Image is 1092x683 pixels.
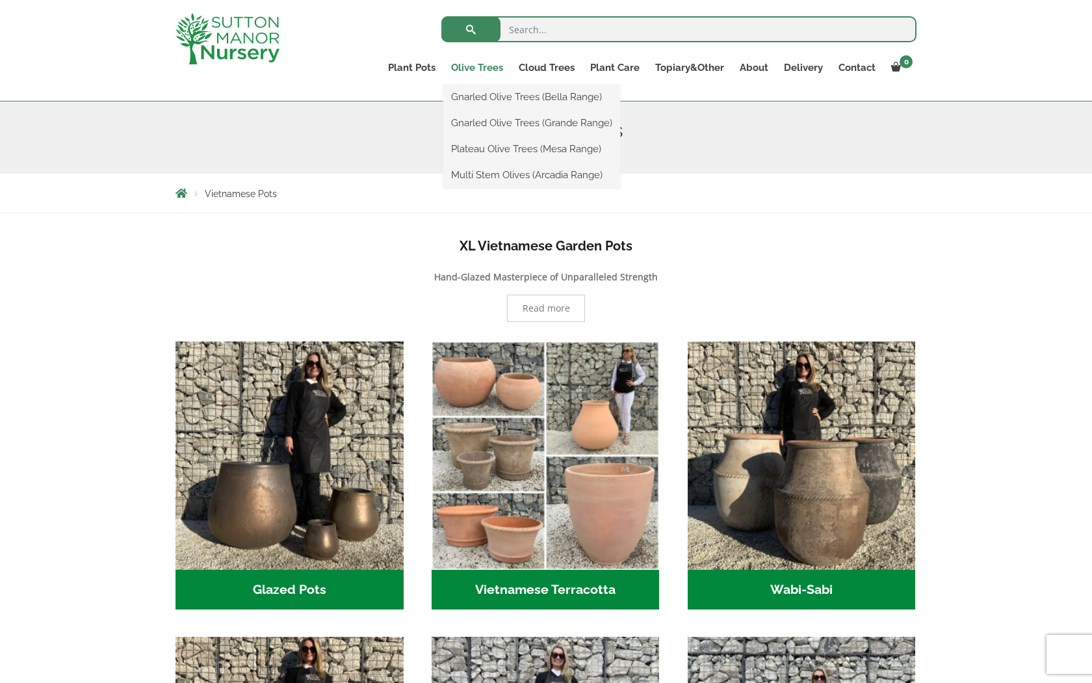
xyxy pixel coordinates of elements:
a: Plant Care [582,59,647,77]
a: Plant Pots [380,59,443,77]
h2: Wabi-Sabi [688,570,916,610]
img: Wabi-Sabi [688,341,916,570]
h2: Glazed Pots [175,570,404,610]
a: Visit product category Wabi-Sabi [688,341,916,609]
h1: Vietnamese Pots [175,119,916,142]
b: Hand-Glazed Masterpiece of Unparalleled Strength [434,271,658,283]
a: Visit product category Vietnamese Terracotta [432,341,660,609]
span: Vietnamese Pots [205,189,277,199]
a: Contact [831,59,883,77]
a: About [732,59,776,77]
a: Olive Trees [443,59,511,77]
b: XL Vietnamese Garden Pots [460,238,632,254]
a: Topiary&Other [647,59,732,77]
a: Gnarled Olive Trees (Bella Range) [443,87,620,107]
a: Multi Stem Olives (Arcadia Range) [443,165,620,185]
img: Vietnamese Terracotta [432,341,660,570]
a: Cloud Trees [511,59,582,77]
nav: Breadcrumbs [175,188,916,198]
img: logo [175,13,279,64]
h2: Vietnamese Terracotta [432,570,660,610]
input: Search... [441,16,916,42]
a: Visit product category Glazed Pots [175,341,404,609]
a: 0 [883,59,916,77]
span: Read more [523,304,570,313]
a: Plateau Olive Trees (Mesa Range) [443,139,620,159]
span: 0 [900,55,913,68]
img: Glazed Pots [175,341,404,570]
a: Delivery [776,59,831,77]
a: Gnarled Olive Trees (Grande Range) [443,113,620,133]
